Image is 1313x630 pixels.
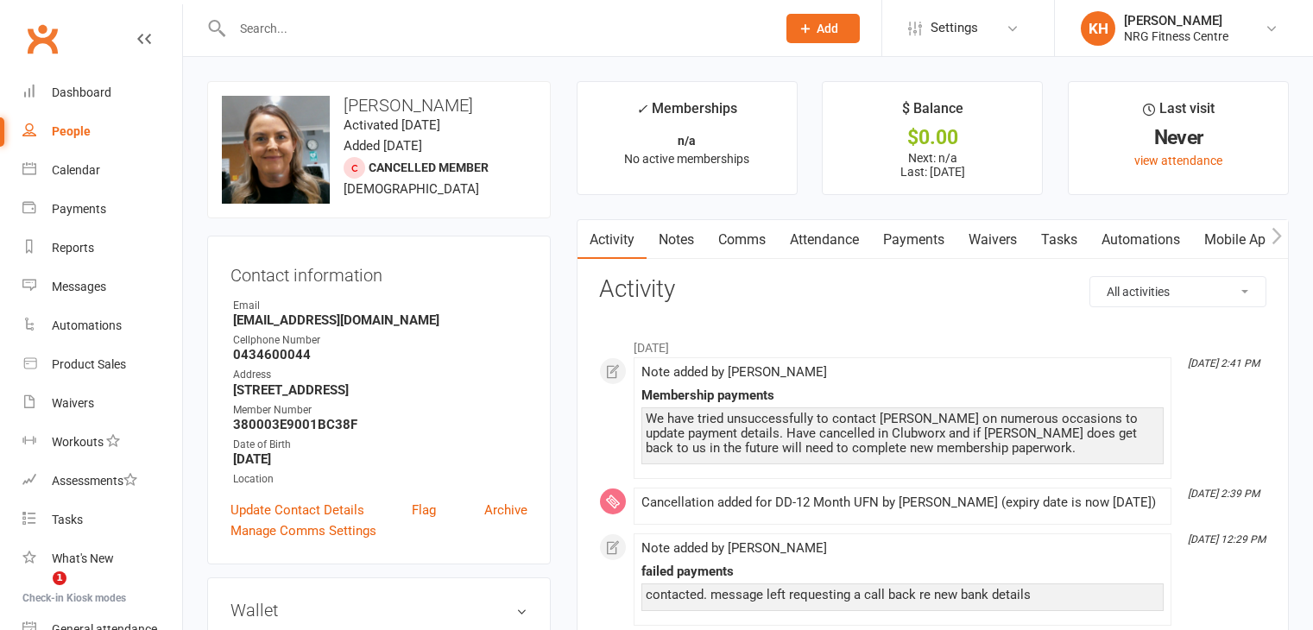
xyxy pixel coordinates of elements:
h3: Contact information [230,259,527,285]
a: Dashboard [22,73,182,112]
strong: [DATE] [233,451,527,467]
a: Attendance [778,220,871,260]
div: [PERSON_NAME] [1124,13,1228,28]
div: Membership payments [641,388,1164,403]
a: Automations [22,306,182,345]
div: $0.00 [838,129,1026,147]
li: [DATE] [599,330,1266,357]
iframe: Intercom live chat [17,571,59,613]
a: Waivers [956,220,1029,260]
span: [DEMOGRAPHIC_DATA] [344,181,479,197]
div: Assessments [52,474,137,488]
strong: n/a [678,134,696,148]
div: Tasks [52,513,83,526]
div: Product Sales [52,357,126,371]
div: Location [233,471,527,488]
div: Never [1084,129,1272,147]
div: Cancellation added for DD-12 Month UFN by [PERSON_NAME] (expiry date is now [DATE]) [641,495,1164,510]
a: Activity [578,220,647,260]
a: Mobile App [1192,220,1285,260]
div: Payments [52,202,106,216]
div: Last visit [1143,98,1215,129]
div: KH [1081,11,1115,46]
a: Update Contact Details [230,500,364,520]
a: People [22,112,182,151]
div: Calendar [52,163,100,177]
strong: [EMAIL_ADDRESS][DOMAIN_NAME] [233,312,527,328]
a: Clubworx [21,17,64,60]
div: Note added by [PERSON_NAME] [641,541,1164,556]
a: view attendance [1134,154,1222,167]
a: Product Sales [22,345,182,384]
div: NRG Fitness Centre [1124,28,1228,44]
a: Comms [706,220,778,260]
a: Archive [484,500,527,520]
div: Memberships [636,98,737,129]
div: Date of Birth [233,437,527,453]
div: People [52,124,91,138]
a: Tasks [22,501,182,539]
div: Workouts [52,435,104,449]
div: Note added by [PERSON_NAME] [641,365,1164,380]
i: [DATE] 2:41 PM [1188,357,1259,369]
h3: Activity [599,276,1266,303]
a: Tasks [1029,220,1089,260]
strong: 0434600044 [233,347,527,362]
div: $ Balance [902,98,963,129]
span: Settings [931,9,978,47]
div: Waivers [52,396,94,410]
p: Next: n/a Last: [DATE] [838,151,1026,179]
h3: [PERSON_NAME] [222,96,536,115]
time: Activated [DATE] [344,117,440,133]
a: Automations [1089,220,1192,260]
div: Dashboard [52,85,111,99]
a: Manage Comms Settings [230,520,376,541]
a: Workouts [22,423,182,462]
span: Cancelled member [369,161,489,174]
div: Cellphone Number [233,332,527,349]
a: Notes [647,220,706,260]
div: What's New [52,551,114,565]
i: [DATE] 12:29 PM [1188,533,1266,545]
i: [DATE] 2:39 PM [1188,488,1259,500]
button: Add [786,14,860,43]
div: We have tried unsuccessfully to contact [PERSON_NAME] on numerous occasions to update payment det... [646,412,1159,456]
div: Email [233,298,527,314]
a: Reports [22,229,182,268]
a: Messages [22,268,182,306]
div: contacted. message left requesting a call back re new bank details [646,588,1159,602]
a: Payments [22,190,182,229]
a: Flag [412,500,436,520]
i: ✓ [636,101,647,117]
h3: Wallet [230,601,527,620]
strong: [STREET_ADDRESS] [233,382,527,398]
a: Calendar [22,151,182,190]
span: 1 [53,571,66,585]
div: Messages [52,280,106,293]
span: No active memberships [624,152,749,166]
div: failed payments [641,564,1164,579]
div: Reports [52,241,94,255]
div: Automations [52,318,122,332]
a: Waivers [22,384,182,423]
input: Search... [227,16,764,41]
div: Address [233,367,527,383]
div: Member Number [233,402,527,419]
span: Add [817,22,838,35]
img: image1741997478.png [222,96,330,204]
a: Payments [871,220,956,260]
strong: 380003E9001BC38F [233,417,527,432]
time: Added [DATE] [344,138,422,154]
a: What's New [22,539,182,578]
a: Assessments [22,462,182,501]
